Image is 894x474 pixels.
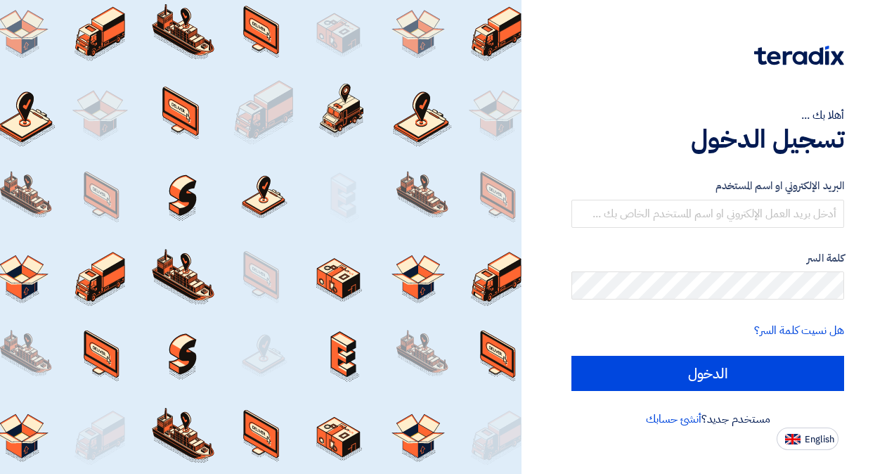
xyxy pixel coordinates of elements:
span: English [805,435,834,444]
input: الدخول [571,356,844,391]
a: أنشئ حسابك [646,411,701,428]
img: en-US.png [785,434,801,444]
div: أهلا بك ... [571,107,844,124]
label: البريد الإلكتروني او اسم المستخدم [571,178,844,194]
img: Teradix logo [754,46,844,65]
div: مستخدم جديد؟ [571,411,844,428]
h1: تسجيل الدخول [571,124,844,155]
label: كلمة السر [571,250,844,267]
input: أدخل بريد العمل الإلكتروني او اسم المستخدم الخاص بك ... [571,200,844,228]
button: English [777,428,838,450]
a: هل نسيت كلمة السر؟ [754,322,844,339]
